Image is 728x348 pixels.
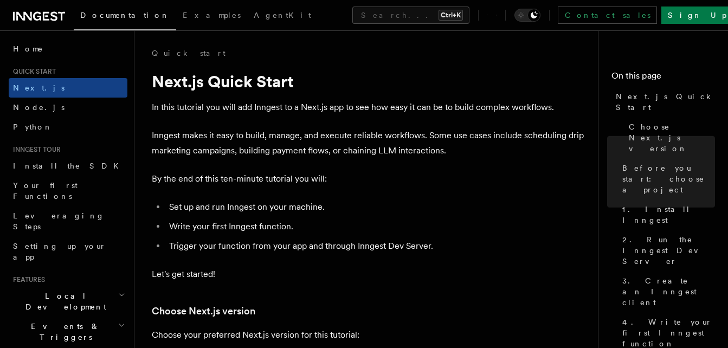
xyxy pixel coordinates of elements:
[9,156,127,176] a: Install the SDK
[9,67,56,76] span: Quick start
[166,239,585,254] li: Trigger your function from your app and through Inngest Dev Server.
[9,78,127,98] a: Next.js
[152,100,585,115] p: In this tutorial you will add Inngest to a Next.js app to see how easy it can be to build complex...
[152,267,585,282] p: Let's get started!
[9,39,127,59] a: Home
[611,87,715,117] a: Next.js Quick Start
[247,3,318,29] a: AgentKit
[166,199,585,215] li: Set up and run Inngest on your machine.
[152,48,226,59] a: Quick start
[152,128,585,158] p: Inngest makes it easy to build, manage, and execute reliable workflows. Some use cases include sc...
[9,145,61,154] span: Inngest tour
[622,275,715,308] span: 3. Create an Inngest client
[13,181,78,201] span: Your first Functions
[9,98,127,117] a: Node.js
[9,236,127,267] a: Setting up your app
[13,211,105,231] span: Leveraging Steps
[152,72,585,91] h1: Next.js Quick Start
[152,327,585,343] p: Choose your preferred Next.js version for this tutorial:
[176,3,247,29] a: Examples
[152,171,585,186] p: By the end of this ten-minute tutorial you will:
[9,275,45,284] span: Features
[622,204,715,225] span: 1. Install Inngest
[9,317,127,347] button: Events & Triggers
[13,162,125,170] span: Install the SDK
[439,10,463,21] kbd: Ctrl+K
[9,117,127,137] a: Python
[618,199,715,230] a: 1. Install Inngest
[618,271,715,312] a: 3. Create an Inngest client
[558,7,657,24] a: Contact sales
[9,286,127,317] button: Local Development
[624,117,715,158] a: Choose Next.js version
[80,11,170,20] span: Documentation
[13,43,43,54] span: Home
[13,242,106,261] span: Setting up your app
[352,7,469,24] button: Search...Ctrl+K
[13,103,65,112] span: Node.js
[629,121,715,154] span: Choose Next.js version
[9,176,127,206] a: Your first Functions
[183,11,241,20] span: Examples
[622,234,715,267] span: 2. Run the Inngest Dev Server
[622,163,715,195] span: Before you start: choose a project
[13,83,65,92] span: Next.js
[618,158,715,199] a: Before you start: choose a project
[611,69,715,87] h4: On this page
[9,206,127,236] a: Leveraging Steps
[514,9,540,22] button: Toggle dark mode
[616,91,715,113] span: Next.js Quick Start
[9,321,118,343] span: Events & Triggers
[166,219,585,234] li: Write your first Inngest function.
[74,3,176,30] a: Documentation
[254,11,311,20] span: AgentKit
[9,291,118,312] span: Local Development
[618,230,715,271] a: 2. Run the Inngest Dev Server
[152,304,255,319] a: Choose Next.js version
[13,123,53,131] span: Python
